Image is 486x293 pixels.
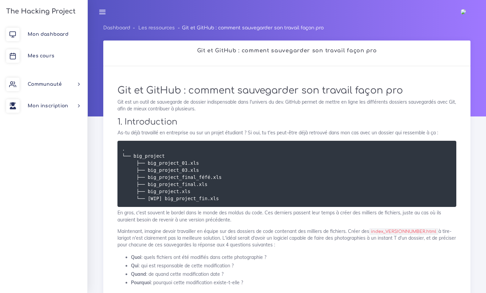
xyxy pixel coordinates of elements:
[117,129,456,136] p: As-tu déjà travaillé en entreprise ou sur un projet étudiant ? Si oui, tu t'es peut-être déjà ret...
[110,48,463,54] h2: Git et GitHub : comment sauvegarder son travail façon pro
[131,254,141,260] strong: Quoi
[28,103,68,108] span: Mon inscription
[28,32,69,37] span: Mon dashboard
[131,253,456,262] li: : quels fichiers ont été modifiés dans cette photographie ?
[131,263,139,269] strong: Qui
[131,262,456,270] li: : qui est responsable de cette modification ?
[117,85,456,97] h1: Git et GitHub : comment sauvegarder son travail façon pro
[103,25,130,30] a: Dashboard
[117,228,456,248] p: Maintenant, imagine devoir travailler en équipe sur des dossiers de code contenant des milliers d...
[117,209,456,223] p: En gros, c'est souvent le bordel dans le monde des moldus du code. Ces derniers passent leur temp...
[117,99,456,112] p: Git est un outil de sauvegarde de dossier indispensable dans l'univers du dev. GitHub permet de m...
[175,24,323,32] li: Git et GitHub : comment sauvegarder son travail façon pro
[131,278,456,287] li: : pourquoi cette modification existe-t-elle ?
[131,270,456,278] li: : de quand cette modification date ?
[138,25,175,30] a: Les ressources
[28,53,54,58] span: Mes cours
[117,117,456,127] h2: 1. Introduction
[369,228,438,235] code: index_VERSIONNUMBER.html
[122,145,222,202] code: . └── big_project ├── big_project_01.xls ├── big_project_03.xls ├── big_project_final_féfé.xls ├─...
[131,279,151,286] strong: Pourquoi
[461,9,466,15] img: ebpqfojrb5gtx9aihydm.jpg
[28,82,62,87] span: Communauté
[4,8,76,15] h3: The Hacking Project
[131,271,146,277] strong: Quand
